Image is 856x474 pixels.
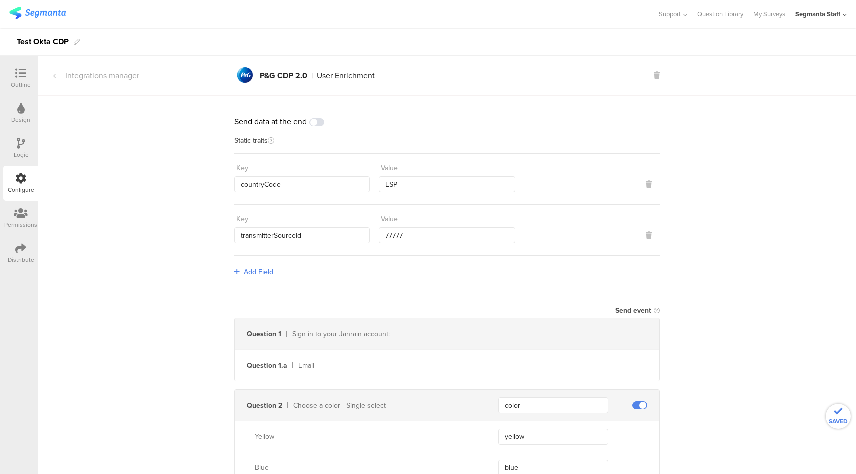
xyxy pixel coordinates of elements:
div: Value [381,214,398,224]
div: User Enrichment [317,72,375,80]
div: Blue [255,462,474,473]
input: Enter value... [379,176,515,192]
div: Permissions [4,220,37,229]
div: Design [11,115,30,124]
div: Send event [615,305,651,316]
input: Enter value... [379,227,515,243]
div: Yellow [255,431,474,442]
div: Configure [8,185,34,194]
div: Question 1 [247,329,281,339]
div: P&G CDP 2.0 [260,72,307,80]
div: | [311,72,313,80]
input: Enter a value... [498,429,608,445]
div: Key [236,163,248,173]
div: Choose a color - Single select [293,400,474,411]
span: SAVED [829,417,848,426]
div: Question 2 [247,400,282,411]
div: Key [236,214,248,224]
span: Support [659,9,681,19]
div: Segmanta Staff [795,9,840,19]
div: Email [298,360,474,371]
span: Add Field [244,267,273,277]
div: Outline [11,80,31,89]
img: segmanta logo [9,7,66,19]
div: Send data at the end [234,116,660,127]
input: Enter key... [234,227,370,243]
div: Value [381,163,398,173]
div: Distribute [8,255,34,264]
input: Enter key... [234,176,370,192]
div: Static traits [234,137,660,154]
div: Question 1.a [247,360,287,371]
input: Enter a key... [498,397,608,413]
div: Integrations manager [38,70,139,81]
div: Logic [14,150,28,159]
div: Test Okta CDP [17,34,69,50]
div: Sign in to your Janrain account: [292,329,474,339]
